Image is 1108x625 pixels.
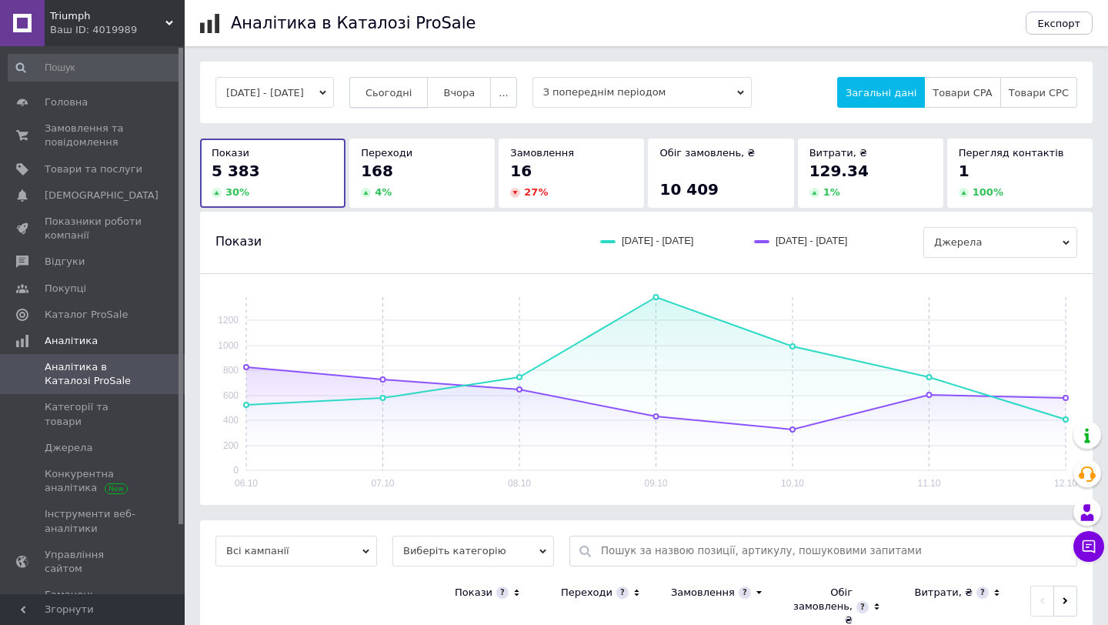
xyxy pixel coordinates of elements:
span: Виберіть категорію [392,536,554,567]
span: 10 409 [659,180,719,199]
button: Загальні дані [837,77,925,108]
span: Покази [215,233,262,250]
span: Конкурентна аналітика [45,467,142,495]
div: Замовлення [671,586,735,600]
span: Категорії та товари [45,400,142,428]
span: Всі кампанії [215,536,377,567]
span: Обіг замовлень, ₴ [659,147,755,159]
button: Сьогодні [349,77,429,108]
span: ... [499,87,508,99]
div: Ваш ID: 4019989 [50,23,185,37]
span: Покупці [45,282,86,296]
span: 5 383 [212,162,260,180]
text: 0 [233,465,239,476]
span: 129.34 [809,162,869,180]
text: 1200 [218,315,239,326]
span: Замовлення [510,147,574,159]
span: Товари CPA [933,87,992,99]
span: Гаманець компанії [45,588,142,616]
span: 27 % [524,186,548,198]
span: Перегляд контактів [959,147,1064,159]
span: Вчора [443,87,475,99]
text: 12.10 [1054,478,1077,489]
text: 09.10 [644,478,667,489]
span: Показники роботи компанії [45,215,142,242]
span: Сьогодні [365,87,412,99]
div: Покази [455,586,492,600]
span: 1 % [823,186,840,198]
text: 07.10 [371,478,394,489]
span: Покази [212,147,249,159]
span: Відгуки [45,255,85,269]
span: Управління сайтом [45,548,142,576]
button: ... [490,77,516,108]
button: Товари CPA [924,77,1000,108]
span: Товари CPC [1009,87,1069,99]
text: 600 [223,390,239,401]
input: Пошук за назвою позиції, артикулу, пошуковими запитами [601,536,1069,566]
span: 100 % [973,186,1003,198]
span: 16 [510,162,532,180]
span: 168 [361,162,393,180]
span: [DEMOGRAPHIC_DATA] [45,189,159,202]
span: Аналітика в Каталозі ProSale [45,360,142,388]
span: Джерела [923,227,1077,258]
h1: Аналітика в Каталозі ProSale [231,14,476,32]
text: 11.10 [917,478,940,489]
button: Експорт [1026,12,1093,35]
div: Витрати, ₴ [914,586,973,600]
span: Переходи [361,147,412,159]
button: Чат з покупцем [1073,531,1104,562]
text: 200 [223,440,239,451]
text: 08.10 [508,478,531,489]
span: Аналітика [45,334,98,348]
span: 30 % [225,186,249,198]
input: Пошук [8,54,182,82]
span: 4 % [375,186,392,198]
button: Товари CPC [1000,77,1077,108]
text: 800 [223,365,239,376]
span: Каталог ProSale [45,308,128,322]
span: Головна [45,95,88,109]
text: 1000 [218,340,239,351]
span: Експорт [1038,18,1081,29]
button: Вчора [427,77,491,108]
span: Джерела [45,441,92,455]
span: 1 [959,162,969,180]
span: Витрати, ₴ [809,147,868,159]
button: [DATE] - [DATE] [215,77,334,108]
span: Товари та послуги [45,162,142,176]
text: 400 [223,415,239,426]
span: Замовлення та повідомлення [45,122,142,149]
div: Переходи [561,586,612,600]
text: 06.10 [235,478,258,489]
span: Triumph [50,9,165,23]
span: Загальні дані [846,87,916,99]
text: 10.10 [781,478,804,489]
span: Інструменти веб-аналітики [45,507,142,535]
span: З попереднім періодом [532,77,752,108]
